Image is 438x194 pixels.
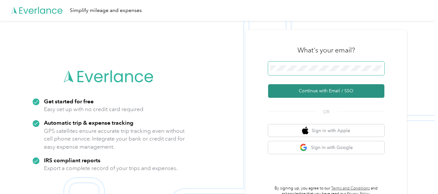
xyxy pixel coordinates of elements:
button: apple logoSign in with Apple [268,124,384,137]
p: Easy set up with no credit card required [44,105,143,113]
p: GPS satellites ensure accurate trip tracking even without cell phone service. Integrate your bank... [44,127,185,151]
strong: Automatic trip & expense tracking [44,119,133,126]
h3: What's your email? [297,46,355,55]
img: google logo [300,143,308,152]
strong: Get started for free [44,98,94,105]
button: google logoSign in with Google [268,141,384,154]
a: Terms and Conditions [331,186,370,191]
p: Export a complete record of your trips and expenses. [44,164,178,172]
button: Continue with Email / SSO [268,84,384,98]
span: OR [315,108,338,115]
img: apple logo [302,127,308,135]
strong: IRS compliant reports [44,157,100,164]
div: Simplify mileage and expenses [70,6,142,15]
